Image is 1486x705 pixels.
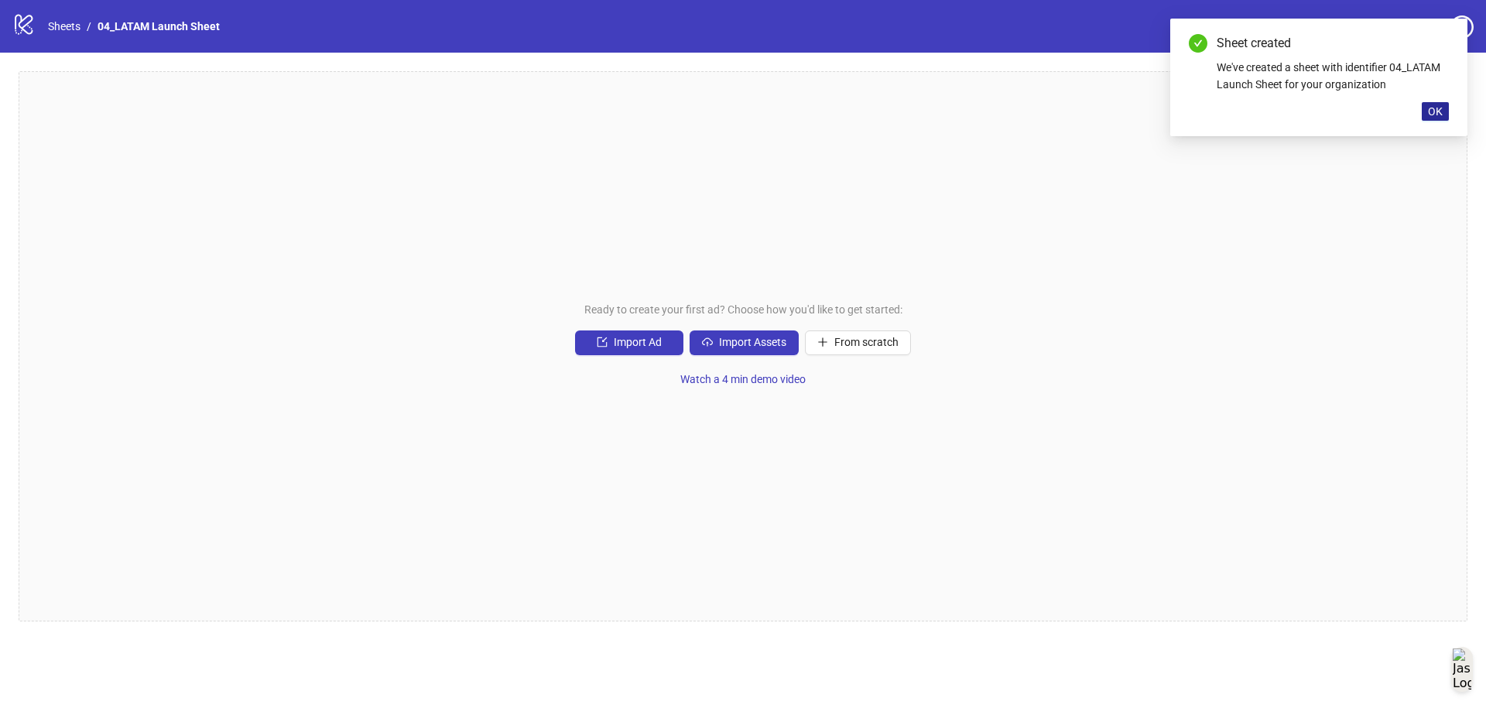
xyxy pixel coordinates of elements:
[702,337,713,347] span: cloud-upload
[87,18,91,35] li: /
[1432,34,1449,51] a: Close
[45,18,84,35] a: Sheets
[584,301,902,318] span: Ready to create your first ad? Choose how you'd like to get started:
[614,336,662,348] span: Import Ad
[1422,102,1449,121] button: OK
[680,373,806,385] span: Watch a 4 min demo video
[719,336,786,348] span: Import Assets
[575,330,683,355] button: Import Ad
[805,330,911,355] button: From scratch
[1217,34,1449,53] div: Sheet created
[834,336,899,348] span: From scratch
[1450,15,1474,39] span: question-circle
[817,337,828,347] span: plus
[1363,15,1444,40] a: Settings
[1217,59,1449,93] div: We've created a sheet with identifier 04_LATAM Launch Sheet for your organization
[94,18,223,35] a: 04_LATAM Launch Sheet
[597,337,608,347] span: import
[1428,105,1443,118] span: OK
[1189,34,1207,53] span: check-circle
[690,330,799,355] button: Import Assets
[668,368,818,392] button: Watch a 4 min demo video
